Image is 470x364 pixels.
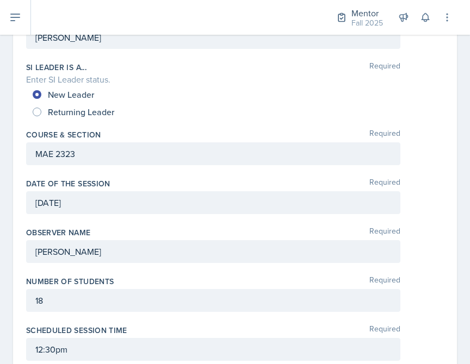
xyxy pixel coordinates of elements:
p: 18 [35,294,391,307]
div: Enter SI Leader status. [26,73,444,86]
span: Required [369,325,400,336]
p: 12:30pm [35,343,391,356]
span: New Leader [48,89,94,100]
label: Scheduled session time [26,325,127,336]
p: [DATE] [35,196,391,209]
label: Date of the Session [26,178,110,189]
span: Required [369,227,400,238]
label: Course & Section [26,129,101,140]
span: Required [369,62,400,73]
div: Mentor [351,7,383,20]
label: Observer name [26,227,91,238]
span: Required [369,129,400,140]
p: [PERSON_NAME] [35,31,391,44]
p: MAE 2323 [35,147,391,160]
p: [PERSON_NAME] [35,245,391,258]
div: Fall 2025 [351,17,383,29]
label: SI Leader is a... [26,62,86,73]
span: Required [369,276,400,287]
label: Number of Students [26,276,114,287]
span: Required [369,178,400,189]
span: Returning Leader [48,106,114,117]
